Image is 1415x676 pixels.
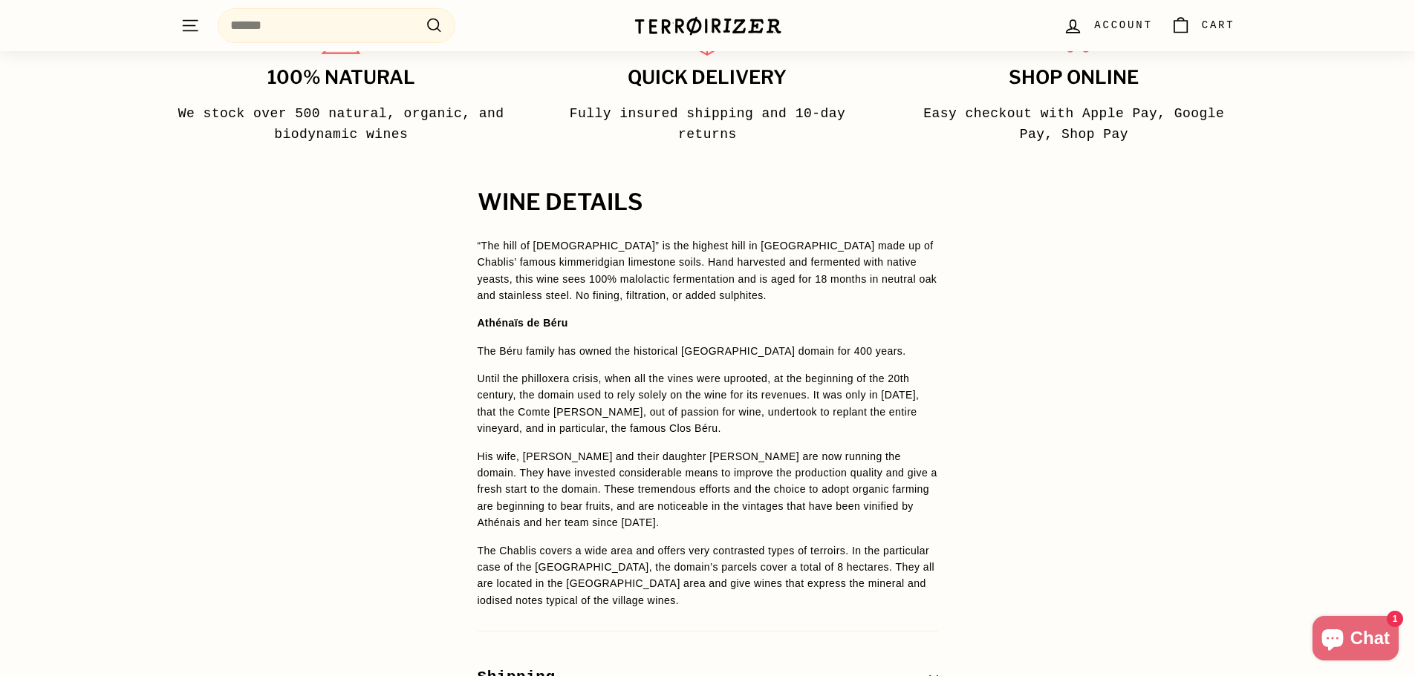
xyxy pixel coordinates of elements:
[1162,4,1244,47] a: Cart
[541,103,874,146] p: Fully insured shipping and 10-day returns
[478,343,938,359] p: The Béru family has owned the historical [GEOGRAPHIC_DATA] domain for 400 years.
[1054,4,1161,47] a: Account
[478,542,938,609] p: The Chablis covers a wide area and offers very contrasted types of terroirs. In the particular ca...
[478,317,568,329] strong: Athénaïs de Béru
[1202,17,1235,33] span: Cart
[1094,17,1152,33] span: Account
[478,237,938,304] p: “The hill of [DEMOGRAPHIC_DATA]” is the highest hill in [GEOGRAPHIC_DATA] made up of Chablis’ fam...
[478,190,938,215] h2: WINE DETAILS
[175,103,508,146] p: We stock over 500 natural, organic, and biodynamic wines
[907,103,1240,146] p: Easy checkout with Apple Pay, Google Pay, Shop Pay
[907,68,1240,88] h3: Shop Online
[541,68,874,88] h3: Quick delivery
[478,448,938,531] p: His wife, [PERSON_NAME] and their daughter [PERSON_NAME] are now running the domain. They have in...
[478,370,938,437] p: Until the philloxera crisis, when all the vines were uprooted, at the beginning of the 20th centu...
[175,68,508,88] h3: 100% Natural
[1308,616,1403,664] inbox-online-store-chat: Shopify online store chat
